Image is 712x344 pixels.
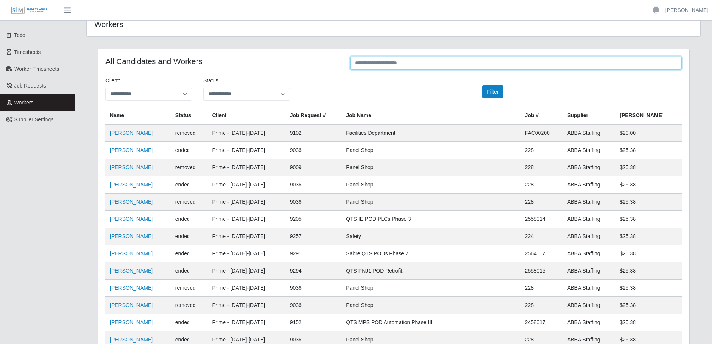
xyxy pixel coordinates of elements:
[171,194,208,211] td: removed
[171,176,208,194] td: ended
[171,159,208,176] td: removed
[105,77,120,85] label: Client:
[563,176,615,194] td: ABBA Staffing
[207,245,285,262] td: Prime - [DATE]-[DATE]
[563,245,615,262] td: ABBA Staffing
[286,211,342,228] td: 9205
[171,262,208,280] td: ended
[110,199,153,205] a: [PERSON_NAME]
[105,107,171,125] th: Name
[286,124,342,142] td: 9102
[171,280,208,297] td: removed
[342,176,520,194] td: Panel Shop
[14,66,59,72] span: Worker Timesheets
[615,124,682,142] td: $20.00
[171,107,208,125] th: Status
[615,194,682,211] td: $25.38
[207,297,285,314] td: Prime - [DATE]-[DATE]
[171,245,208,262] td: ended
[342,211,520,228] td: QTS IE POD PLCs Phase 3
[665,6,708,14] a: [PERSON_NAME]
[207,142,285,159] td: Prime - [DATE]-[DATE]
[521,159,563,176] td: 228
[110,233,153,239] a: [PERSON_NAME]
[207,228,285,245] td: Prime - [DATE]-[DATE]
[521,245,563,262] td: 2564007
[286,228,342,245] td: 9257
[342,142,520,159] td: Panel Shop
[286,194,342,211] td: 9036
[14,116,54,122] span: Supplier Settings
[342,159,520,176] td: Panel Shop
[521,297,563,314] td: 228
[342,314,520,331] td: QTS MPS POD Automation Phase III
[342,297,520,314] td: Panel Shop
[171,228,208,245] td: ended
[563,228,615,245] td: ABBA Staffing
[342,194,520,211] td: Panel Shop
[110,216,153,222] a: [PERSON_NAME]
[207,176,285,194] td: Prime - [DATE]-[DATE]
[563,280,615,297] td: ABBA Staffing
[615,245,682,262] td: $25.38
[615,159,682,176] td: $25.38
[563,314,615,331] td: ABBA Staffing
[14,100,34,106] span: Workers
[521,211,563,228] td: 2558014
[615,228,682,245] td: $25.38
[615,297,682,314] td: $25.38
[286,262,342,280] td: 9294
[521,124,563,142] td: FAC00200
[563,159,615,176] td: ABBA Staffing
[110,250,153,256] a: [PERSON_NAME]
[14,83,46,89] span: Job Requests
[615,314,682,331] td: $25.38
[207,194,285,211] td: Prime - [DATE]-[DATE]
[521,176,563,194] td: 228
[286,107,342,125] th: Job Request #
[521,228,563,245] td: 224
[521,142,563,159] td: 228
[207,159,285,176] td: Prime - [DATE]-[DATE]
[110,319,153,325] a: [PERSON_NAME]
[286,280,342,297] td: 9036
[207,124,285,142] td: Prime - [DATE]-[DATE]
[342,124,520,142] td: Facilities Department
[342,228,520,245] td: Safety
[110,285,153,291] a: [PERSON_NAME]
[286,245,342,262] td: 9291
[521,314,563,331] td: 2458017
[521,262,563,280] td: 2558015
[105,57,339,66] h4: All Candidates and Workers
[563,262,615,280] td: ABBA Staffing
[110,337,153,343] a: [PERSON_NAME]
[286,176,342,194] td: 9036
[563,124,615,142] td: ABBA Staffing
[207,211,285,228] td: Prime - [DATE]-[DATE]
[171,314,208,331] td: ended
[563,142,615,159] td: ABBA Staffing
[342,262,520,280] td: QTS PNJ1 POD Retrofit
[203,77,220,85] label: Status:
[563,194,615,211] td: ABBA Staffing
[521,280,563,297] td: 228
[563,107,615,125] th: Supplier
[14,32,25,38] span: Todo
[615,142,682,159] td: $25.38
[342,245,520,262] td: Sabre QTS PODs Phase 2
[521,107,563,125] th: Job #
[482,85,503,98] button: Filter
[342,280,520,297] td: Panel Shop
[171,297,208,314] td: removed
[615,211,682,228] td: $25.38
[615,107,682,125] th: [PERSON_NAME]
[110,268,153,274] a: [PERSON_NAME]
[207,262,285,280] td: Prime - [DATE]-[DATE]
[286,314,342,331] td: 9152
[171,124,208,142] td: removed
[615,262,682,280] td: $25.38
[615,280,682,297] td: $25.38
[110,182,153,188] a: [PERSON_NAME]
[286,297,342,314] td: 9036
[110,147,153,153] a: [PERSON_NAME]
